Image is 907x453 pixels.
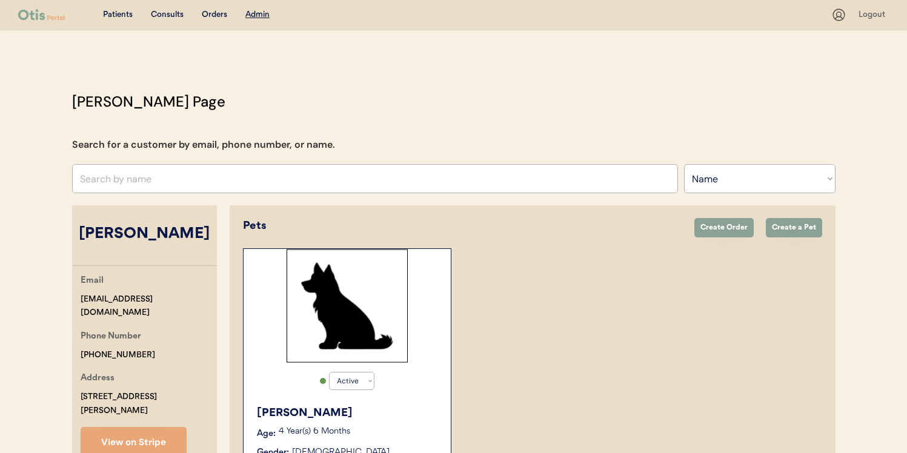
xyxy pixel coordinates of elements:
div: Address [81,371,115,386]
div: Orders [202,9,227,21]
u: Admin [245,10,270,19]
div: [PERSON_NAME] Page [72,91,225,113]
input: Search by name [72,164,678,193]
div: Email [81,274,104,289]
div: [EMAIL_ADDRESS][DOMAIN_NAME] [81,293,217,320]
div: Age: [257,428,276,440]
button: Create a Pet [766,218,822,237]
button: Create Order [694,218,754,237]
div: Pets [243,218,682,234]
div: [PERSON_NAME] [72,223,217,246]
img: Rectangle%2029.svg [287,249,408,363]
div: [PHONE_NUMBER] [81,348,155,362]
p: 4 Year(s) 6 Months [279,428,439,436]
div: [PERSON_NAME] [257,405,439,422]
div: Phone Number [81,329,141,345]
div: Search for a customer by email, phone number, or name. [72,137,335,152]
div: Patients [103,9,133,21]
div: [STREET_ADDRESS][PERSON_NAME] [81,390,217,418]
div: Logout [859,9,889,21]
div: Consults [151,9,184,21]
